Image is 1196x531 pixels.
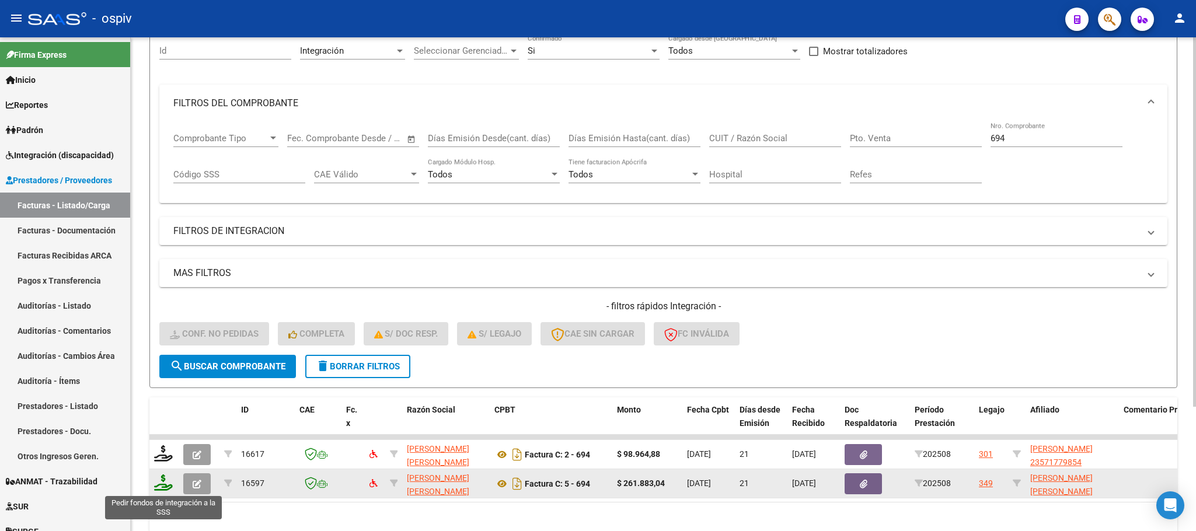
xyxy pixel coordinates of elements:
span: Si [528,46,535,56]
button: Open calendar [405,132,419,146]
input: Fecha fin [345,133,402,144]
span: CAE Válido [314,169,409,180]
span: [PERSON_NAME] [PERSON_NAME] 27509067258 [1030,473,1093,509]
mat-panel-title: MAS FILTROS [173,267,1139,280]
span: Todos [569,169,593,180]
datatable-header-cell: Días desde Emisión [735,397,787,449]
span: Días desde Emisión [740,405,780,428]
div: 27284737364 [407,471,485,496]
strong: $ 98.964,88 [617,449,660,459]
strong: $ 261.883,04 [617,478,665,488]
span: Todos [668,46,693,56]
span: - ospiv [92,6,132,32]
span: Seleccionar Gerenciador [414,46,508,56]
datatable-header-cell: Monto [612,397,682,449]
span: [PERSON_NAME] 23571779854 [1030,444,1093,467]
mat-icon: delete [316,359,330,373]
div: 349 [979,477,993,490]
span: Firma Express [6,48,67,61]
span: 202508 [915,449,951,459]
strong: Factura C: 5 - 694 [525,479,590,488]
button: FC Inválida [654,322,740,345]
span: Conf. no pedidas [170,329,259,339]
span: Doc Respaldatoria [845,405,897,428]
span: Fc. x [346,405,357,428]
datatable-header-cell: Afiliado [1026,397,1119,449]
button: Buscar Comprobante [159,355,296,378]
span: Padrón [6,124,43,137]
span: Integración [300,46,344,56]
span: 21 [740,449,749,459]
strong: Factura C: 2 - 694 [525,450,590,459]
span: Legajo [979,405,1005,414]
button: S/ Doc Resp. [364,322,449,345]
span: Inicio [6,74,36,86]
i: Descargar documento [510,445,525,464]
mat-panel-title: FILTROS DE INTEGRACION [173,225,1139,237]
datatable-header-cell: Fecha Cpbt [682,397,735,449]
datatable-header-cell: Razón Social [402,397,490,449]
span: [PERSON_NAME] [PERSON_NAME] [407,444,469,467]
button: Completa [278,322,355,345]
datatable-header-cell: ID [236,397,295,449]
span: [DATE] [687,449,711,459]
span: CAE [299,405,315,414]
datatable-header-cell: CPBT [490,397,612,449]
span: CPBT [494,405,515,414]
div: FILTROS DEL COMPROBANTE [159,122,1167,204]
span: Borrar Filtros [316,361,400,372]
span: Buscar Comprobante [170,361,285,372]
button: S/ legajo [457,322,532,345]
span: [DATE] [792,449,816,459]
span: 16597 [241,478,264,488]
span: 202508 [915,478,951,488]
datatable-header-cell: Legajo [974,397,1008,449]
h4: - filtros rápidos Integración - [159,300,1167,313]
button: Conf. no pedidas [159,322,269,345]
span: Fecha Recibido [792,405,825,428]
input: Fecha inicio [287,133,334,144]
span: FC Inválida [664,329,729,339]
i: Descargar documento [510,474,525,493]
button: CAE SIN CARGAR [541,322,645,345]
datatable-header-cell: Fecha Recibido [787,397,840,449]
span: SUR [6,500,29,513]
datatable-header-cell: Doc Respaldatoria [840,397,910,449]
datatable-header-cell: Fc. x [341,397,365,449]
mat-icon: search [170,359,184,373]
span: Comprobante Tipo [173,133,268,144]
span: Mostrar totalizadores [823,44,908,58]
span: Afiliado [1030,405,1059,414]
span: ANMAT - Trazabilidad [6,475,97,488]
span: S/ legajo [468,329,521,339]
span: [PERSON_NAME] [PERSON_NAME] [407,473,469,496]
span: Monto [617,405,641,414]
span: 16617 [241,449,264,459]
span: Completa [288,329,344,339]
mat-icon: menu [9,11,23,25]
span: Todos [428,169,452,180]
span: Integración (discapacidad) [6,149,114,162]
mat-panel-title: FILTROS DEL COMPROBANTE [173,97,1139,110]
span: 21 [740,478,749,488]
span: [DATE] [687,478,711,488]
span: Razón Social [407,405,455,414]
span: [DATE] [792,478,816,488]
button: Borrar Filtros [305,355,410,378]
span: Fecha Cpbt [687,405,729,414]
mat-expansion-panel-header: MAS FILTROS [159,259,1167,287]
div: Open Intercom Messenger [1156,491,1184,519]
datatable-header-cell: CAE [295,397,341,449]
datatable-header-cell: Período Prestación [910,397,974,449]
mat-expansion-panel-header: FILTROS DEL COMPROBANTE [159,85,1167,122]
span: Prestadores / Proveedores [6,174,112,187]
mat-icon: person [1173,11,1187,25]
span: Período Prestación [915,405,955,428]
div: 301 [979,448,993,461]
div: 27274488382 [407,442,485,467]
span: CAE SIN CARGAR [551,329,634,339]
span: S/ Doc Resp. [374,329,438,339]
span: Reportes [6,99,48,111]
span: ID [241,405,249,414]
mat-expansion-panel-header: FILTROS DE INTEGRACION [159,217,1167,245]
